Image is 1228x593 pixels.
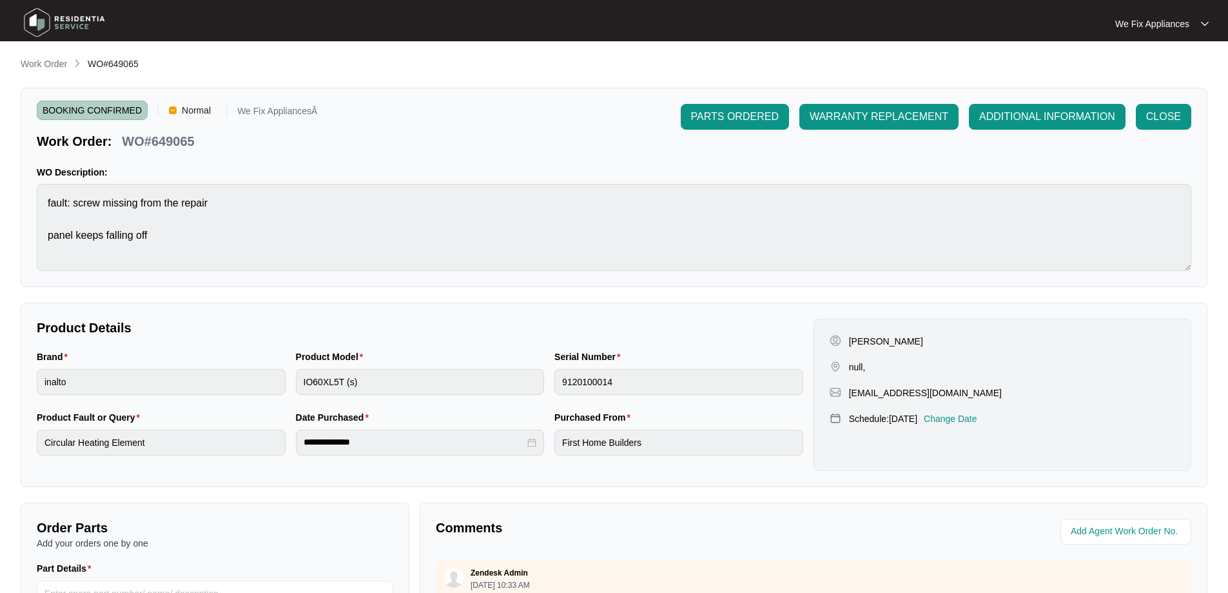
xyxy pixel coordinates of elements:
[471,568,528,578] p: Zendesk Admin
[37,411,145,424] label: Product Fault or Query
[554,430,803,456] input: Purchased From
[37,562,97,575] label: Part Details
[122,132,194,150] p: WO#649065
[830,412,841,424] img: map-pin
[554,350,625,363] label: Serial Number
[37,132,112,150] p: Work Order:
[21,57,67,70] p: Work Order
[88,59,139,69] span: WO#649065
[849,387,1002,399] p: [EMAIL_ADDRESS][DOMAIN_NAME]
[169,106,177,114] img: Vercel Logo
[681,104,789,130] button: PARTS ORDERED
[691,109,779,125] span: PARTS ORDERED
[37,519,393,537] p: Order Parts
[969,104,1126,130] button: ADDITIONAL INFORMATION
[37,537,393,550] p: Add your orders one by one
[177,101,216,120] span: Normal
[37,319,803,337] p: Product Details
[304,436,525,449] input: Date Purchased
[979,109,1115,125] span: ADDITIONAL INFORMATION
[471,581,530,589] p: [DATE] 10:33 AM
[830,387,841,398] img: map-pin
[830,335,841,347] img: user-pin
[296,411,374,424] label: Date Purchased
[37,101,148,120] span: BOOKING CONFIRMED
[1136,104,1191,130] button: CLOSE
[924,412,977,425] p: Change Date
[1071,524,1184,539] input: Add Agent Work Order No.
[18,57,70,72] a: Work Order
[37,166,1191,179] p: WO Description:
[37,369,286,395] input: Brand
[237,106,317,120] p: We Fix AppliancesÂ
[37,184,1191,271] textarea: fault: screw missing from the repair panel keeps falling off
[849,361,866,374] p: null,
[296,369,545,395] input: Product Model
[444,568,463,588] img: user.svg
[37,430,286,456] input: Product Fault or Query
[849,335,923,348] p: [PERSON_NAME]
[849,412,917,425] p: Schedule: [DATE]
[830,361,841,372] img: map-pin
[799,104,959,130] button: WARRANTY REPLACEMENT
[1146,109,1181,125] span: CLOSE
[37,350,73,363] label: Brand
[1201,21,1209,27] img: dropdown arrow
[436,519,804,537] p: Comments
[72,58,83,68] img: chevron-right
[296,350,369,363] label: Product Model
[554,369,803,395] input: Serial Number
[19,3,110,42] img: residentia service logo
[810,109,948,125] span: WARRANTY REPLACEMENT
[1115,17,1189,30] p: We Fix Appliances
[554,411,636,424] label: Purchased From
